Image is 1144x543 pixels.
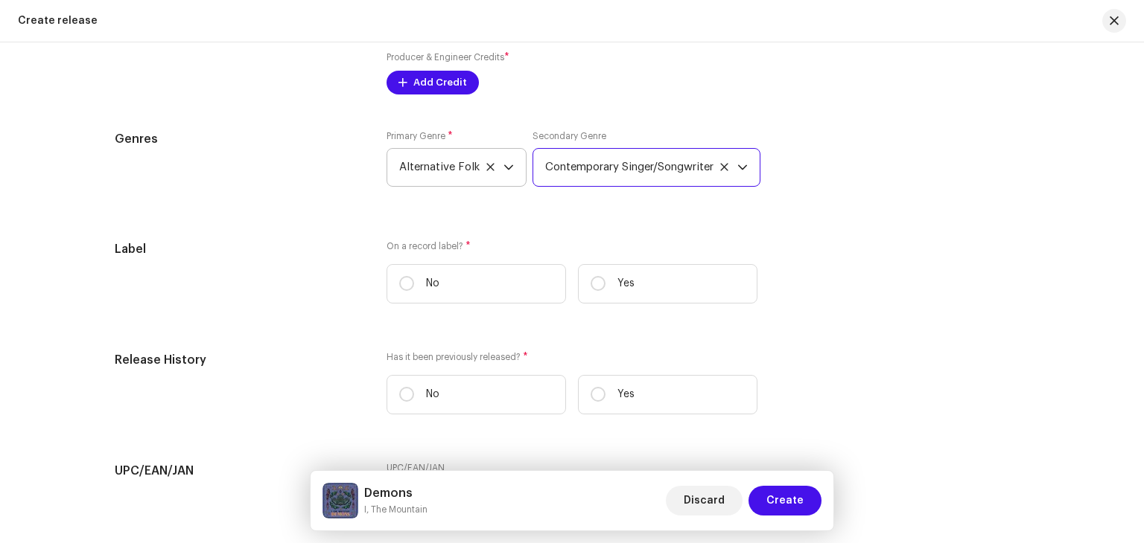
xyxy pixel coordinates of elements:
span: Alternative Folk [399,149,503,186]
p: Yes [617,387,635,402]
label: Primary Genre [387,130,453,142]
h5: Label [115,240,363,258]
span: Add Credit [413,68,467,97]
p: No [426,276,439,292]
span: Contemporary Singer/Songwriter [545,149,737,186]
h5: UPC/EAN/JAN [115,462,363,480]
h5: Genres [115,130,363,148]
label: Has it been previously released? [387,351,757,363]
div: dropdown trigger [503,149,514,186]
p: Yes [617,276,635,292]
span: Discard [684,486,725,515]
div: dropdown trigger [737,149,748,186]
span: Create [766,486,804,515]
button: Discard [666,486,743,515]
h5: Release History [115,351,363,369]
p: No [426,387,439,402]
button: Add Credit [387,71,479,94]
small: Demons [364,502,428,517]
img: decd4c5a-56b6-4a7b-ba30-6bf0ba1d2c04 [322,483,358,518]
label: UPC/EAN/JAN [387,462,445,474]
label: Secondary Genre [533,130,606,142]
button: Create [749,486,822,515]
h5: Demons [364,484,428,502]
small: Producer & Engineer Credits [387,53,504,62]
label: On a record label? [387,240,757,252]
